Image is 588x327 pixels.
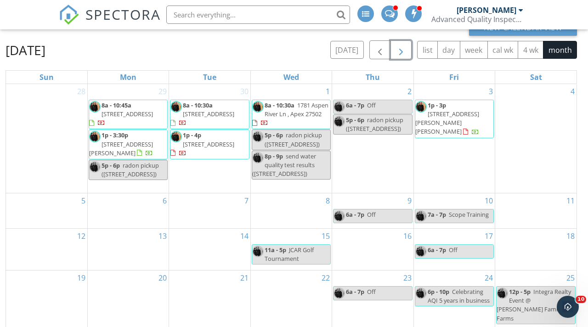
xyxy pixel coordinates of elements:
[87,84,169,193] td: Go to September 29, 2025
[428,288,449,296] span: 6p - 10p
[85,5,161,24] span: SPECTORA
[483,229,495,243] a: Go to October 17, 2025
[6,84,87,193] td: Go to September 28, 2025
[364,71,382,84] a: Thursday
[157,271,169,285] a: Go to October 20, 2025
[367,210,376,219] span: Off
[428,210,446,219] span: 7a - 7p
[265,152,283,160] span: 8p - 9p
[170,131,182,142] img: dsc_5988.jpg
[390,40,412,59] button: Next month
[102,161,159,178] span: radon pickup ([STREET_ADDRESS])
[334,101,345,113] img: dsc_5988.jpg
[183,140,234,148] span: [STREET_ADDRESS]
[346,101,364,109] span: 6a - 7p
[243,193,250,208] a: Go to October 7, 2025
[367,288,376,296] span: Off
[238,271,250,285] a: Go to October 21, 2025
[431,15,523,24] div: Advanced Quality Inspections LLC
[415,288,427,299] img: dsc_5988.jpg
[89,161,101,173] img: dsc_5988.jpg
[252,246,264,257] img: dsc_5988.jpg
[157,84,169,99] a: Go to September 29, 2025
[346,288,364,296] span: 6a - 7p
[89,101,101,113] img: dsc_5988.jpg
[89,131,153,157] a: 1p - 3:30p [STREET_ADDRESS][PERSON_NAME]
[334,288,345,299] img: dsc_5988.jpg
[6,228,87,270] td: Go to October 12, 2025
[401,229,413,243] a: Go to October 16, 2025
[238,84,250,99] a: Go to September 30, 2025
[528,71,544,84] a: Saturday
[457,6,516,15] div: [PERSON_NAME]
[406,193,413,208] a: Go to October 9, 2025
[332,228,413,270] td: Go to October 16, 2025
[6,193,87,228] td: Go to October 5, 2025
[460,41,488,59] button: week
[75,271,87,285] a: Go to October 19, 2025
[415,246,427,257] img: dsc_5988.jpg
[183,110,234,118] span: [STREET_ADDRESS]
[367,101,376,109] span: Off
[252,101,264,113] img: dsc_5988.jpg
[334,116,345,127] img: dsc_5988.jpg
[157,229,169,243] a: Go to October 13, 2025
[87,228,169,270] td: Go to October 13, 2025
[252,152,264,163] img: dsc_5988.jpg
[346,116,403,133] span: radon pickup ([STREET_ADDRESS])
[265,246,314,263] span: JCAR Golf Tournament
[565,229,577,243] a: Go to October 18, 2025
[170,130,249,159] a: 1p - 4p [STREET_ADDRESS]
[437,41,460,59] button: day
[252,152,316,178] span: send water quality test results ([STREET_ADDRESS])
[102,101,131,109] span: 8a - 10:45a
[565,193,577,208] a: Go to October 11, 2025
[38,71,56,84] a: Sunday
[75,229,87,243] a: Go to October 12, 2025
[569,84,577,99] a: Go to October 4, 2025
[483,193,495,208] a: Go to October 10, 2025
[415,210,427,222] img: dsc_5988.jpg
[102,110,153,118] span: [STREET_ADDRESS]
[449,246,458,254] span: Off
[428,101,446,109] span: 1p - 3p
[161,193,169,208] a: Go to October 6, 2025
[89,140,153,157] span: [STREET_ADDRESS][PERSON_NAME]
[170,101,234,127] a: 8a - 10:30a [STREET_ADDRESS]
[487,41,519,59] button: cal wk
[265,131,283,139] span: 5p - 6p
[401,271,413,285] a: Go to October 23, 2025
[509,288,531,296] span: 12p - 5p
[75,84,87,99] a: Go to September 28, 2025
[238,229,250,243] a: Go to October 14, 2025
[252,101,328,127] a: 8a - 10:30a 1781 Aspen River Ln , Apex 27502
[166,6,350,24] input: Search everything...
[406,84,413,99] a: Go to October 2, 2025
[346,210,364,219] span: 6a - 7p
[449,210,489,219] span: Scope Training
[497,288,571,322] span: Integra Realty Event @ [PERSON_NAME] Family Farms
[415,101,479,136] a: 1p - 3p [STREET_ADDRESS][PERSON_NAME][PERSON_NAME]
[169,84,250,193] td: Go to September 30, 2025
[518,41,543,59] button: 4 wk
[447,71,461,84] a: Friday
[565,271,577,285] a: Go to October 25, 2025
[79,193,87,208] a: Go to October 5, 2025
[282,71,301,84] a: Wednesday
[59,12,161,32] a: SPECTORA
[183,101,213,109] span: 8a - 10:30a
[169,193,250,228] td: Go to October 7, 2025
[334,210,345,222] img: dsc_5988.jpg
[576,296,586,303] span: 10
[543,41,577,59] button: month
[102,161,120,169] span: 5p - 6p
[428,288,490,304] span: Celebrating AQI 5 years in business
[169,228,250,270] td: Go to October 14, 2025
[413,228,495,270] td: Go to October 17, 2025
[483,271,495,285] a: Go to October 24, 2025
[324,193,332,208] a: Go to October 8, 2025
[487,84,495,99] a: Go to October 3, 2025
[320,271,332,285] a: Go to October 22, 2025
[265,101,328,118] span: 1781 Aspen River Ln , Apex 27502
[265,101,294,109] span: 8a - 10:30a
